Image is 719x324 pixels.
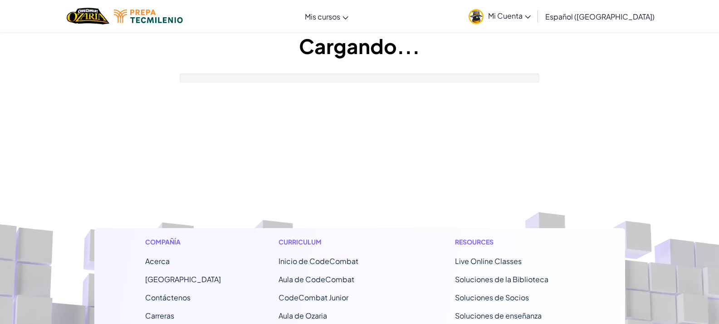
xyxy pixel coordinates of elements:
[145,237,221,247] h1: Compañía
[300,4,353,29] a: Mis cursos
[279,293,348,302] a: CodeCombat Junior
[305,12,340,21] span: Mis cursos
[541,4,659,29] a: Español ([GEOGRAPHIC_DATA])
[455,311,542,320] a: Soluciones de enseñanza
[145,274,221,284] a: [GEOGRAPHIC_DATA]
[455,293,529,302] a: Soluciones de Socios
[545,12,655,21] span: Español ([GEOGRAPHIC_DATA])
[145,256,170,266] a: Acerca
[279,274,354,284] a: Aula de CodeCombat
[145,293,191,302] span: Contáctenos
[279,256,358,266] span: Inicio de CodeCombat
[114,10,183,23] img: Tecmilenio logo
[455,274,548,284] a: Soluciones de la Biblioteca
[464,2,535,30] a: Mi Cuenta
[279,237,398,247] h1: Curriculum
[145,311,174,320] a: Carreras
[279,311,327,320] a: Aula de Ozaria
[469,9,484,24] img: avatar
[488,11,531,20] span: Mi Cuenta
[455,237,574,247] h1: Resources
[455,256,522,266] a: Live Online Classes
[67,7,109,25] a: Ozaria by CodeCombat logo
[67,7,109,25] img: Home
